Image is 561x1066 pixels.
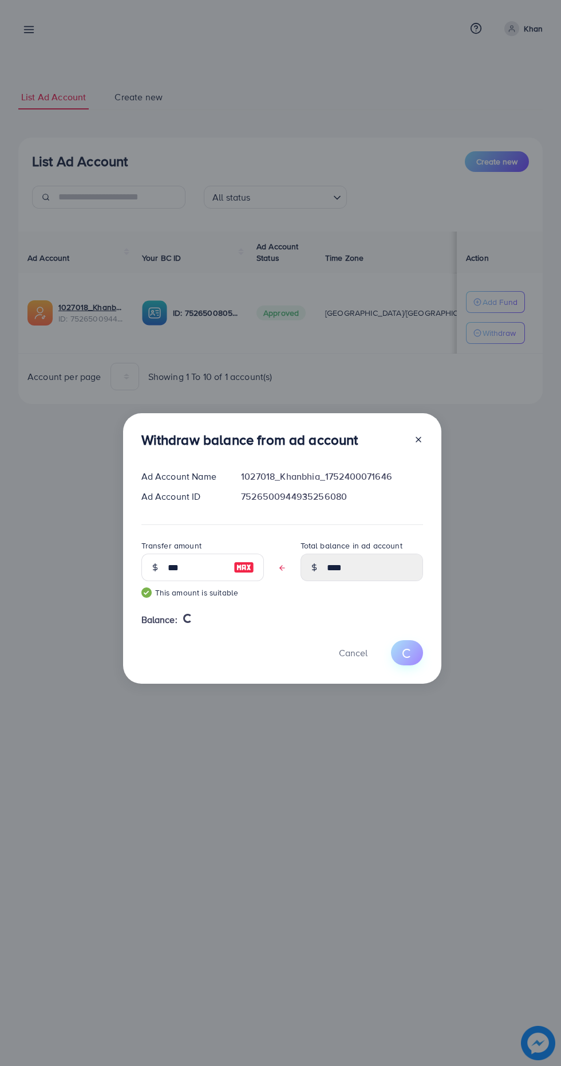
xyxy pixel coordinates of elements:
[141,432,358,448] h3: Withdraw balance from ad account
[132,490,232,503] div: Ad Account ID
[234,561,254,574] img: image
[325,640,382,665] button: Cancel
[232,490,432,503] div: 7526500944935256080
[132,470,232,483] div: Ad Account Name
[301,540,402,551] label: Total balance in ad account
[141,540,202,551] label: Transfer amount
[141,587,264,598] small: This amount is suitable
[141,587,152,598] img: guide
[232,470,432,483] div: 1027018_Khanbhia_1752400071646
[339,646,368,659] span: Cancel
[141,613,177,626] span: Balance:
